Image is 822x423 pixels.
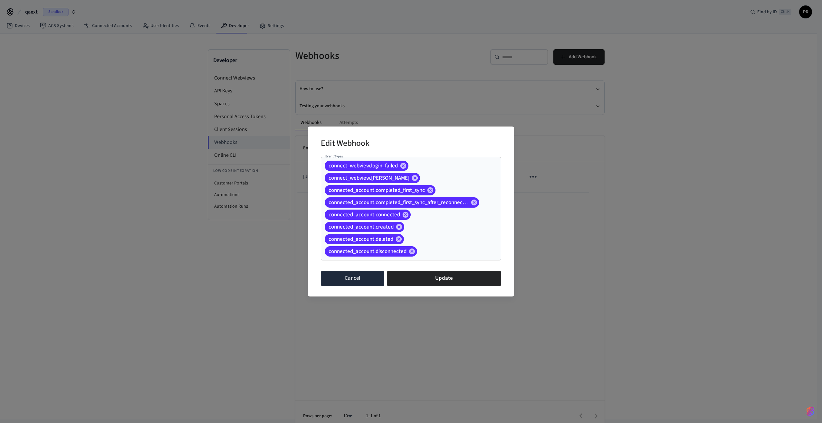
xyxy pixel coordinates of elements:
img: SeamLogoGradient.69752ec5.svg [807,406,814,417]
div: connected_account.created [325,222,404,232]
div: connect_webview.[PERSON_NAME] [325,173,420,183]
span: connected_account.deleted [325,236,397,242]
span: connected_account.disconnected [325,248,410,255]
div: connected_account.completed_first_sync [325,185,435,195]
span: connected_account.created [325,224,397,230]
button: Cancel [321,271,384,286]
span: connect_webview.[PERSON_NAME] [325,175,413,181]
div: connected_account.connected [325,210,411,220]
div: connected_account.deleted [325,234,404,244]
div: connect_webview.login_failed [325,161,408,171]
span: connected_account.connected [325,211,404,218]
div: connected_account.completed_first_sync_after_reconnection [325,197,479,208]
span: connected_account.completed_first_sync [325,187,429,193]
span: connect_webview.login_failed [325,163,402,169]
span: connected_account.completed_first_sync_after_reconnection [325,199,473,206]
div: connected_account.disconnected [325,246,417,257]
label: Event Types [325,154,343,159]
h2: Edit Webhook [321,134,369,154]
button: Update [387,271,501,286]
